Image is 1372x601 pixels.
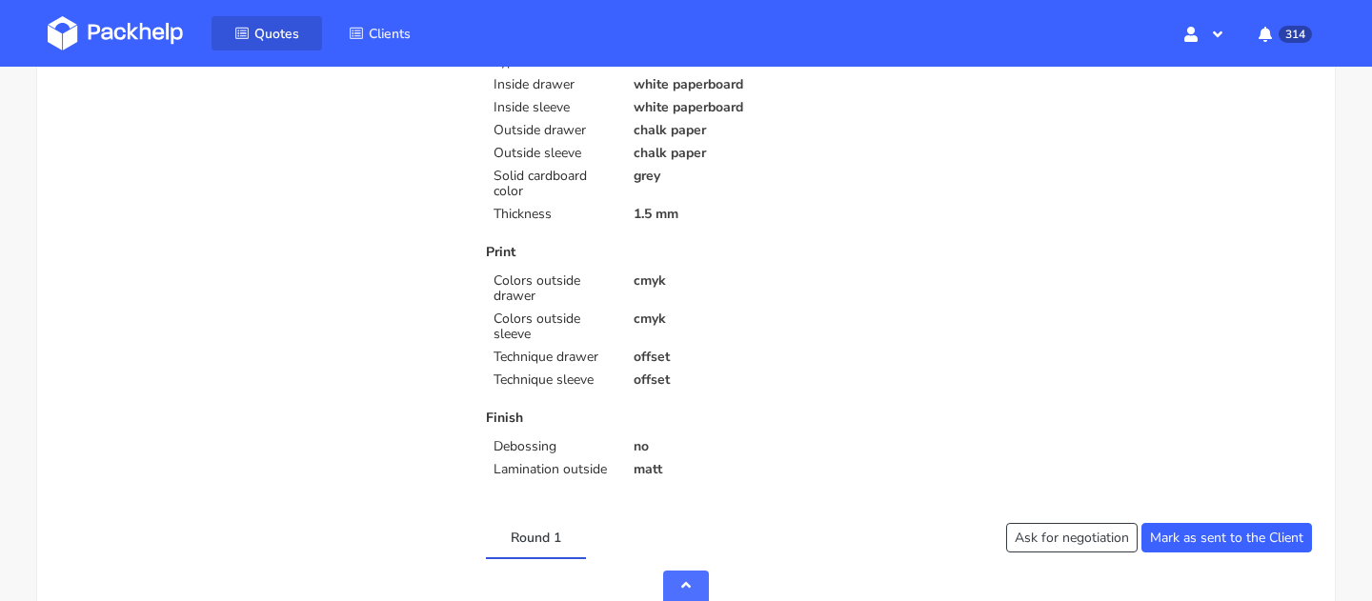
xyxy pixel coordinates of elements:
span: Quotes [254,25,299,43]
p: Print [486,245,885,260]
p: Technique drawer [494,350,610,365]
p: Inside drawer [494,77,610,92]
p: Finish [486,411,885,426]
p: white paperboard [634,100,886,115]
p: offset [634,350,886,365]
p: Lamination outside [494,462,610,477]
p: Technique sleeve [494,372,610,388]
span: 314 [1279,26,1312,43]
p: matt [634,462,886,477]
a: Round 1 [486,515,586,557]
p: Debossing [494,439,610,454]
p: solid cardboard [634,54,886,70]
p: Colors outside drawer [494,273,610,304]
p: Solid cardboard color [494,169,610,199]
p: offset [634,372,886,388]
p: chalk paper [634,146,886,161]
a: Clients [326,16,434,50]
img: Dashboard [48,16,183,50]
button: Ask for negotiation [1006,523,1138,552]
p: cmyk [634,273,886,289]
p: no [634,439,886,454]
p: Colors outside sleeve [494,311,610,342]
p: chalk paper [634,123,886,138]
p: 1.5 mm [634,207,886,222]
span: Clients [369,25,411,43]
p: Outside sleeve [494,146,610,161]
p: cmyk [634,311,886,327]
p: grey [634,169,886,184]
p: Outside drawer [494,123,610,138]
a: Quotes [212,16,322,50]
p: Type [494,54,610,70]
p: Thickness [494,207,610,222]
button: Mark as sent to the Client [1141,523,1312,552]
button: 314 [1243,16,1324,50]
p: white paperboard [634,77,886,92]
p: Inside sleeve [494,100,610,115]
